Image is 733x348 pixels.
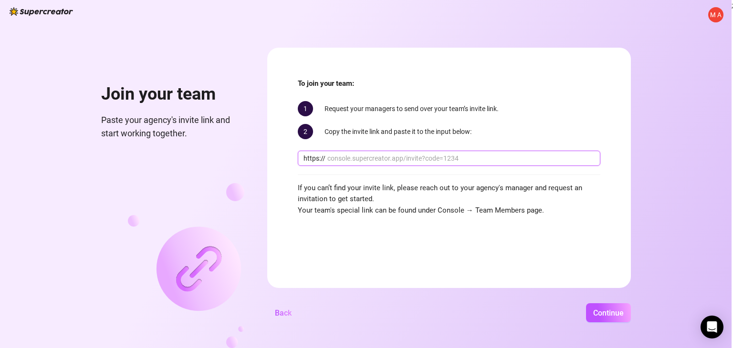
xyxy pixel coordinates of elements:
[701,316,723,338] div: Open Intercom Messenger
[275,308,292,317] span: Back
[298,124,313,139] span: 2
[101,113,244,141] span: Paste your agency's invite link and start working together.
[267,303,299,322] button: Back
[10,7,73,16] img: logo
[101,84,244,105] h1: Join your team
[298,183,600,216] span: If you can’t find your invite link, please reach out to your agency's manager and request an invi...
[586,303,631,322] button: Continue
[298,101,313,116] span: 1
[593,308,624,317] span: Continue
[304,153,325,164] span: https://
[298,101,600,116] div: Request your managers to send over your team’s invite link.
[298,79,354,88] strong: To join your team:
[710,10,721,20] span: M A
[327,153,595,164] input: console.supercreator.app/invite?code=1234
[298,124,600,139] div: Copy the invite link and paste it to the input below:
